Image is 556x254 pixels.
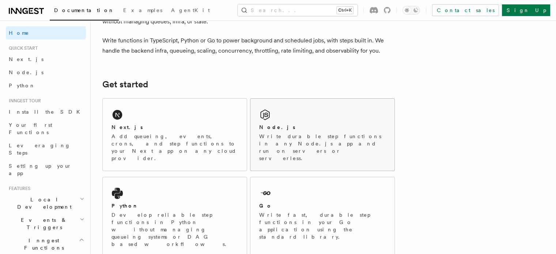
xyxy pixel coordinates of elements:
span: Next.js [9,56,44,62]
button: Events & Triggers [6,213,86,234]
p: Write fast, durable step functions in your Go application using the standard library. [259,211,386,240]
span: Setting up your app [9,163,72,176]
a: Contact sales [432,4,499,16]
a: Next.js [6,53,86,66]
a: Your first Functions [6,118,86,139]
span: Quick start [6,45,38,51]
span: Documentation [54,7,114,13]
p: Write durable step functions in any Node.js app and run on servers or serverless. [259,133,386,162]
span: Inngest Functions [6,237,79,251]
a: Install the SDK [6,105,86,118]
a: Node.js [6,66,86,79]
a: Next.jsAdd queueing, events, crons, and step functions to your Next app on any cloud provider. [102,98,247,171]
h2: Go [259,202,272,209]
span: Examples [123,7,162,13]
a: Documentation [50,2,119,20]
a: Get started [102,79,148,90]
span: Inngest tour [6,98,41,104]
a: Sign Up [502,4,550,16]
a: AgentKit [167,2,214,20]
a: Node.jsWrite durable step functions in any Node.js app and run on servers or serverless. [250,98,395,171]
span: Home [9,29,29,37]
span: Events & Triggers [6,216,80,231]
p: Develop reliable step functions in Python without managing queueing systems or DAG based workflows. [111,211,238,248]
span: Local Development [6,196,80,211]
a: Home [6,26,86,39]
a: Setting up your app [6,159,86,180]
span: Features [6,186,30,192]
span: AgentKit [171,7,210,13]
span: Python [9,83,35,88]
a: Python [6,79,86,92]
span: Install the SDK [9,109,84,115]
h2: Node.js [259,124,295,131]
p: Add queueing, events, crons, and step functions to your Next app on any cloud provider. [111,133,238,162]
a: Leveraging Steps [6,139,86,159]
button: Search...Ctrl+K [238,4,358,16]
p: Write functions in TypeScript, Python or Go to power background and scheduled jobs, with steps bu... [102,35,395,56]
span: Your first Functions [9,122,52,135]
button: Toggle dark mode [402,6,420,15]
kbd: Ctrl+K [337,7,353,14]
h2: Next.js [111,124,143,131]
span: Leveraging Steps [9,143,71,156]
span: Node.js [9,69,44,75]
a: Examples [119,2,167,20]
button: Local Development [6,193,86,213]
h2: Python [111,202,139,209]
